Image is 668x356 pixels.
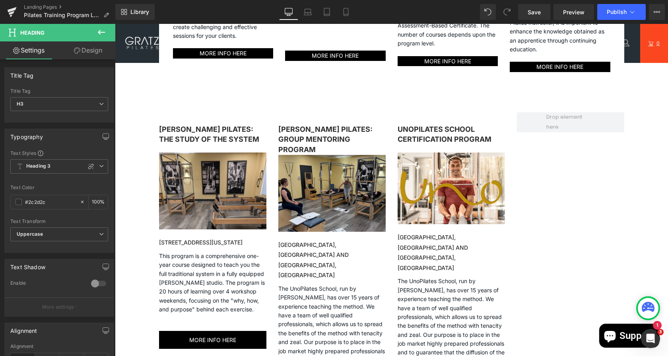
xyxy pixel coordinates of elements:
a: Mobile [336,4,355,20]
a: MORE INFO HERE [58,24,159,35]
div: Text Styles [10,150,108,156]
span: Preview [563,8,584,16]
p: The UnoPilates School, run by [PERSON_NAME], has over 15 years of experience teaching the method.... [163,260,271,350]
div: Text Color [10,185,108,190]
img: Gratz™ Pilates [8,5,48,33]
a: Desktop [279,4,298,20]
span: 3 [657,329,664,335]
button: More settings [5,297,114,316]
p: The UnoPilates School, run by [PERSON_NAME], has over 15 years of experience teaching the method.... [283,253,390,342]
button: Undo [480,4,496,20]
span: MORE INFO HERE [74,313,121,319]
span: Save [528,8,541,16]
button: Publish [597,4,646,20]
b: H3 [17,101,23,107]
a: Design [59,41,117,59]
span: 0 [538,14,545,25]
b: Uppercase [17,231,43,237]
a: Preview [553,4,594,20]
inbox-online-store-chat: Shopify online store chat [482,300,547,326]
div: Enable [10,280,83,288]
div: Alignment [10,344,108,349]
a: Tablet [317,4,336,20]
h3: [GEOGRAPHIC_DATA], [GEOGRAPHIC_DATA] and [GEOGRAPHIC_DATA], [GEOGRAPHIC_DATA] [283,208,390,249]
a: MORE INFO HERE [283,32,383,43]
iframe: Intercom live chat [641,329,660,348]
div: Title Tag [10,68,34,79]
span: Heading [20,29,45,36]
span: MORE INFO HERE [85,26,132,33]
span: MORE INFO HERE [197,28,244,35]
b: [PERSON_NAME] Pilates: The Study of the System [44,101,144,120]
strong: UnoPilates School Certification Program [283,101,377,120]
a: MORE INFO HERE [44,307,151,325]
p: More settings [42,303,74,311]
button: More [649,4,665,20]
span: Library [130,8,149,16]
a: MORE INFO HERE [170,27,271,37]
a: Landing Pages [24,4,115,10]
span: MORE INFO HERE [309,34,356,41]
div: Alignment [10,323,37,334]
input: Color [25,198,76,206]
h3: [STREET_ADDRESS][US_STATE] [44,213,151,224]
span: Pilates Training Program List [24,12,100,18]
div: Text Transform [10,219,108,224]
span: MORE INFO HERE [421,39,468,46]
a: New Library [115,4,155,20]
b: [PERSON_NAME] Pilates: Group Mentoring Program [163,101,258,130]
p: This program is a comprehensive one-year course designed to teach you the full traditional system... [44,228,151,290]
a: Laptop [298,4,317,20]
h3: [GEOGRAPHIC_DATA], [GEOGRAPHIC_DATA] and [GEOGRAPHIC_DATA], [GEOGRAPHIC_DATA] [163,216,271,256]
div: Typography [10,129,43,140]
a: MORE INFO HERE [395,38,495,48]
button: Redo [499,4,515,20]
div: Text Shadow [10,259,45,270]
span: Publish [607,9,627,15]
b: Heading 3 [26,163,50,170]
div: % [89,195,108,209]
div: Title Tag [10,88,108,94]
